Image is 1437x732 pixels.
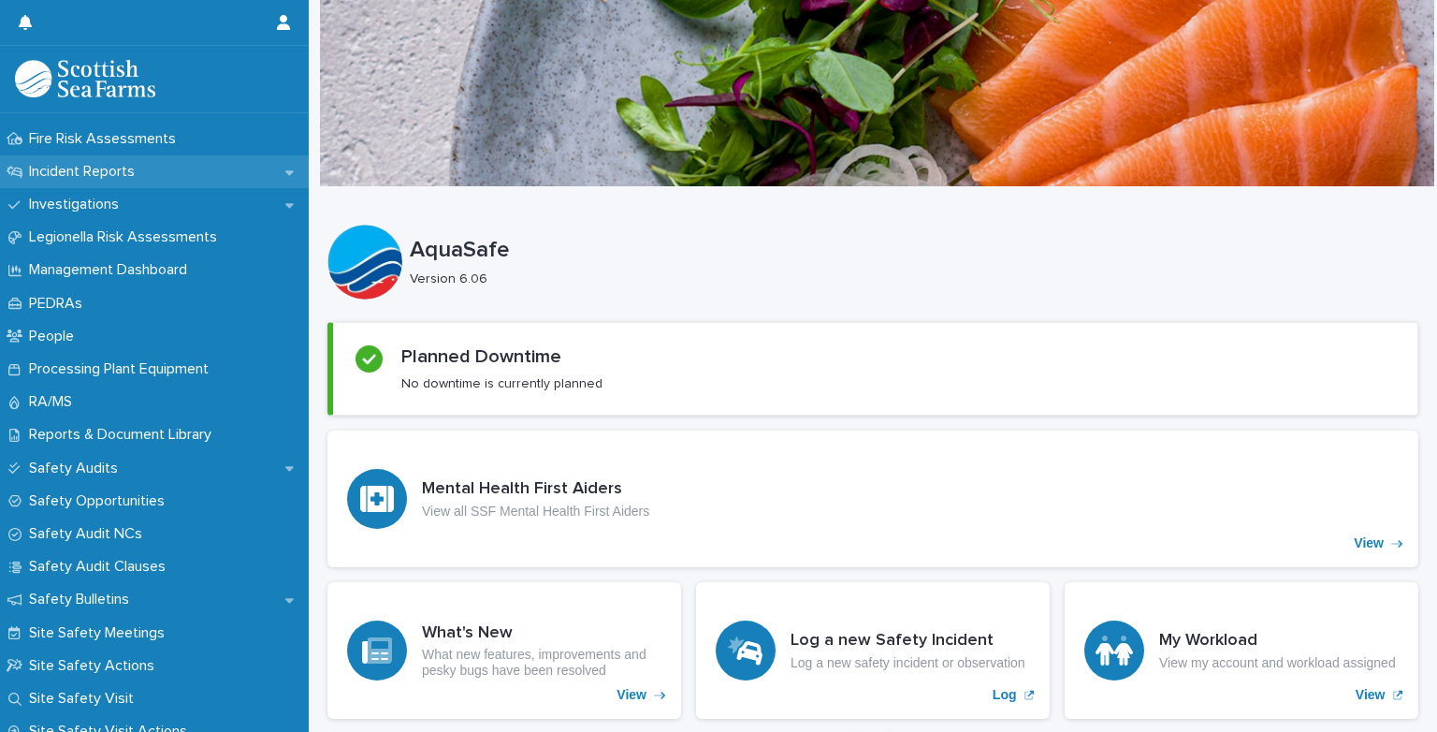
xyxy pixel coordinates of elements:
[15,60,155,97] img: bPIBxiqnSb2ggTQWdOVV
[1065,582,1418,719] a: View
[401,345,561,368] h2: Planned Downtime
[22,657,169,675] p: Site Safety Actions
[22,460,133,477] p: Safety Audits
[22,130,191,148] p: Fire Risk Assessments
[22,196,134,213] p: Investigations
[422,504,649,520] p: View all SSF Mental Health First Aiders
[410,237,1411,264] p: AquaSafe
[22,690,149,708] p: Site Safety Visit
[696,582,1050,719] a: Log
[22,624,180,642] p: Site Safety Meetings
[22,492,180,510] p: Safety Opportunities
[791,631,1025,651] h3: Log a new Safety Incident
[422,647,661,679] p: What new features, improvements and pesky bugs have been resolved
[22,163,150,181] p: Incident Reports
[1354,535,1384,551] p: View
[22,426,226,444] p: Reports & Document Library
[22,525,157,543] p: Safety Audit NCs
[22,228,232,246] p: Legionella Risk Assessments
[1159,655,1396,671] p: View my account and workload assigned
[401,375,602,392] p: No downtime is currently planned
[1356,687,1386,703] p: View
[22,295,97,313] p: PEDRAs
[22,360,224,378] p: Processing Plant Equipment
[993,687,1017,703] p: Log
[1159,631,1396,651] h3: My Workload
[617,687,646,703] p: View
[422,479,649,500] h3: Mental Health First Aiders
[22,558,181,576] p: Safety Audit Clauses
[22,393,87,411] p: RA/MS
[22,591,144,608] p: Safety Bulletins
[791,655,1025,671] p: Log a new safety incident or observation
[22,261,202,279] p: Management Dashboard
[422,623,661,644] h3: What's New
[22,328,89,345] p: People
[327,431,1418,567] a: View
[327,582,681,719] a: View
[410,271,1403,287] p: Version 6.06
